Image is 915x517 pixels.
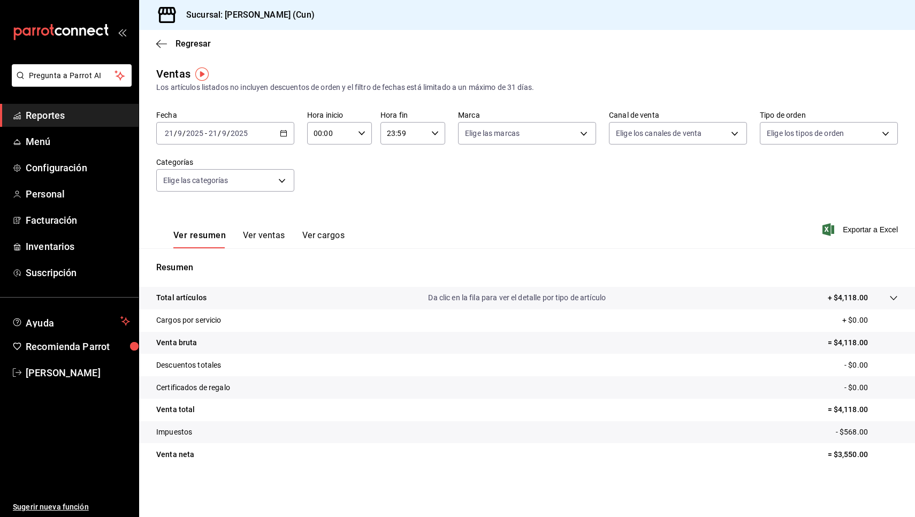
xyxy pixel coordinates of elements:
h3: Sucursal: [PERSON_NAME] (Cun) [178,9,315,21]
span: Ayuda [26,315,116,328]
input: -- [164,129,174,138]
p: Impuestos [156,427,192,438]
span: Elige las categorías [163,175,228,186]
input: -- [177,129,182,138]
span: [PERSON_NAME] [26,366,130,380]
label: Fecha [156,111,294,119]
div: Los artículos listados no incluyen descuentos de orden y el filtro de fechas está limitado a un m... [156,82,898,93]
span: Elige los canales de venta [616,128,701,139]
p: Venta neta [156,449,194,460]
p: Cargos por servicio [156,315,222,326]
p: = $3,550.00 [828,449,898,460]
span: / [227,129,230,138]
p: = $4,118.00 [828,337,898,348]
span: Suscripción [26,265,130,280]
input: ---- [186,129,204,138]
label: Tipo de orden [760,111,898,119]
span: Menú [26,134,130,149]
span: / [218,129,221,138]
input: -- [208,129,218,138]
input: ---- [230,129,248,138]
p: Resumen [156,261,898,274]
p: = $4,118.00 [828,404,898,415]
img: Tooltip marker [195,67,209,81]
button: Ver cargos [302,230,345,248]
a: Pregunta a Parrot AI [7,78,132,89]
span: - [205,129,207,138]
span: Pregunta a Parrot AI [29,70,115,81]
p: - $0.00 [844,382,898,393]
label: Hora fin [380,111,445,119]
span: Configuración [26,161,130,175]
p: Venta total [156,404,195,415]
button: Ver resumen [173,230,226,248]
span: Sugerir nueva función [13,501,130,513]
label: Marca [458,111,596,119]
span: / [174,129,177,138]
p: Total artículos [156,292,207,303]
span: Regresar [176,39,211,49]
p: Venta bruta [156,337,197,348]
button: Ver ventas [243,230,285,248]
p: + $0.00 [842,315,898,326]
span: Inventarios [26,239,130,254]
p: Da clic en la fila para ver el detalle por tipo de artículo [428,292,606,303]
div: navigation tabs [173,230,345,248]
p: Descuentos totales [156,360,221,371]
span: / [182,129,186,138]
span: Facturación [26,213,130,227]
p: - $0.00 [844,360,898,371]
span: Elige los tipos de orden [767,128,844,139]
button: Exportar a Excel [825,223,898,236]
p: - $568.00 [836,427,898,438]
span: Reportes [26,108,130,123]
p: + $4,118.00 [828,292,868,303]
label: Hora inicio [307,111,372,119]
p: Certificados de regalo [156,382,230,393]
div: Ventas [156,66,190,82]
span: Recomienda Parrot [26,339,130,354]
span: Personal [26,187,130,201]
button: Pregunta a Parrot AI [12,64,132,87]
span: Elige las marcas [465,128,520,139]
label: Categorías [156,158,294,166]
button: Regresar [156,39,211,49]
button: open_drawer_menu [118,28,126,36]
label: Canal de venta [609,111,747,119]
input: -- [222,129,227,138]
